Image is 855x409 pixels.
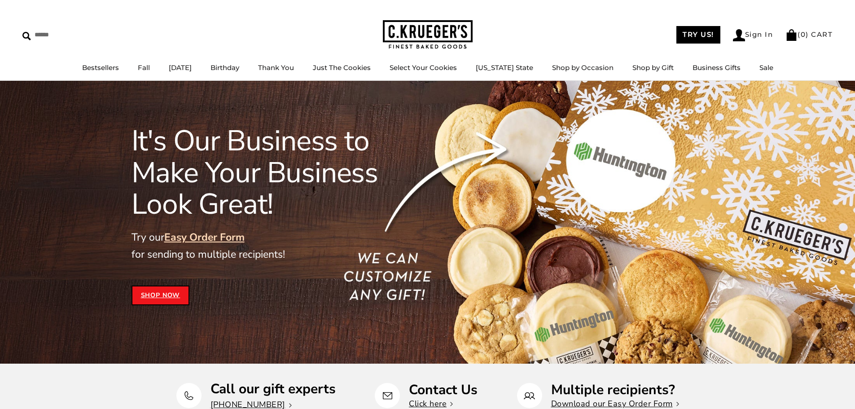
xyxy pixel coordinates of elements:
a: Shop by Gift [632,63,674,72]
a: TRY US! [676,26,720,44]
p: Try our for sending to multiple recipients! [132,229,417,263]
a: Just The Cookies [313,63,371,72]
img: Contact Us [382,390,393,401]
input: Search [22,28,129,42]
a: Bestsellers [82,63,119,72]
span: 0 [801,30,806,39]
img: Search [22,32,31,40]
a: Shop by Occasion [552,63,614,72]
a: [US_STATE] State [476,63,533,72]
img: Account [733,29,745,41]
a: Shop Now [132,286,190,305]
a: [DATE] [169,63,192,72]
img: Call our gift experts [183,390,194,401]
a: Click here [409,398,453,409]
a: Business Gifts [693,63,741,72]
p: Contact Us [409,383,478,397]
a: Select Your Cookies [390,63,457,72]
a: Fall [138,63,150,72]
a: Birthday [210,63,239,72]
a: Sale [759,63,773,72]
img: Bag [785,29,798,41]
h1: It's Our Business to Make Your Business Look Great! [132,125,417,220]
p: Multiple recipients? [551,383,679,397]
a: Sign In [733,29,773,41]
img: C.KRUEGER'S [383,20,473,49]
a: (0) CART [785,30,833,39]
a: Thank You [258,63,294,72]
p: Call our gift experts [210,382,336,396]
a: Download our Easy Order Form [551,398,679,409]
img: Multiple recipients? [524,390,535,401]
a: Easy Order Form [164,230,245,244]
